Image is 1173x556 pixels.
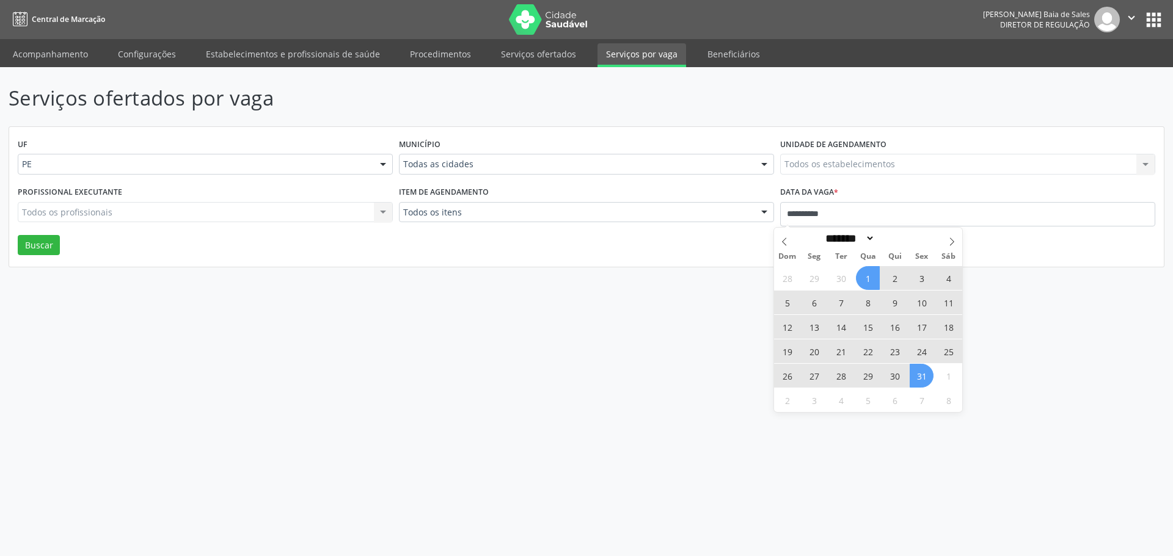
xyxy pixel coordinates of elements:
span: PE [22,158,368,170]
label: UF [18,135,27,154]
button: Buscar [18,235,60,256]
a: Serviços por vaga [597,43,686,67]
a: Serviços ofertados [492,43,585,65]
span: Outubro 21, 2025 [829,339,853,363]
span: Outubro 27, 2025 [802,364,826,388]
span: Outubro 23, 2025 [883,339,907,363]
span: Qua [855,253,882,261]
span: Setembro 29, 2025 [802,266,826,290]
span: Novembro 5, 2025 [856,388,880,412]
span: Outubro 1, 2025 [856,266,880,290]
span: Outubro 16, 2025 [883,315,907,339]
span: Todas as cidades [403,158,749,170]
span: Novembro 1, 2025 [937,364,960,388]
span: Todos os itens [403,206,749,218]
span: Outubro 19, 2025 [775,339,799,363]
button: apps [1143,9,1164,31]
label: Município [399,135,440,154]
span: Sex [908,253,935,261]
span: Outubro 10, 2025 [910,291,934,314]
span: Outubro 13, 2025 [802,315,826,339]
span: Outubro 14, 2025 [829,315,853,339]
span: Qui [882,253,908,261]
label: Profissional executante [18,183,122,202]
span: Outubro 29, 2025 [856,364,880,388]
span: Novembro 8, 2025 [937,388,960,412]
span: Setembro 30, 2025 [829,266,853,290]
span: Dom [774,253,801,261]
span: Central de Marcação [32,14,105,24]
span: Outubro 17, 2025 [910,315,934,339]
span: Outubro 25, 2025 [937,339,960,363]
span: Outubro 9, 2025 [883,291,907,314]
a: Estabelecimentos e profissionais de saúde [197,43,389,65]
a: Beneficiários [699,43,769,65]
span: Outubro 4, 2025 [937,266,960,290]
a: Procedimentos [401,43,480,65]
img: img [1094,7,1120,32]
input: Year [875,232,915,245]
span: Outubro 11, 2025 [937,291,960,314]
button:  [1120,7,1143,32]
span: Novembro 7, 2025 [910,388,934,412]
span: Outubro 5, 2025 [775,291,799,314]
span: Outubro 2, 2025 [883,266,907,290]
label: Item de agendamento [399,183,489,202]
span: Outubro 15, 2025 [856,315,880,339]
span: Outubro 6, 2025 [802,291,826,314]
span: Outubro 20, 2025 [802,339,826,363]
div: [PERSON_NAME] Baia de Sales [983,9,1090,20]
span: Outubro 30, 2025 [883,364,907,388]
span: Novembro 6, 2025 [883,388,907,412]
span: Outubro 26, 2025 [775,364,799,388]
span: Novembro 3, 2025 [802,388,826,412]
a: Central de Marcação [9,9,105,29]
span: Outubro 31, 2025 [910,364,934,388]
span: Seg [801,253,828,261]
span: Diretor de regulação [1000,20,1090,30]
span: Outubro 8, 2025 [856,291,880,314]
span: Setembro 28, 2025 [775,266,799,290]
span: Outubro 24, 2025 [910,339,934,363]
a: Configurações [109,43,185,65]
span: Novembro 4, 2025 [829,388,853,412]
span: Outubro 28, 2025 [829,364,853,388]
span: Outubro 22, 2025 [856,339,880,363]
select: Month [821,232,875,245]
i:  [1125,11,1138,24]
span: Outubro 3, 2025 [910,266,934,290]
span: Ter [828,253,855,261]
span: Outubro 12, 2025 [775,315,799,339]
a: Acompanhamento [4,43,97,65]
label: Unidade de agendamento [780,135,886,154]
span: Sáb [935,253,962,261]
span: Outubro 18, 2025 [937,315,960,339]
span: Novembro 2, 2025 [775,388,799,412]
span: Outubro 7, 2025 [829,291,853,314]
p: Serviços ofertados por vaga [9,83,817,114]
label: Data da vaga [780,183,838,202]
